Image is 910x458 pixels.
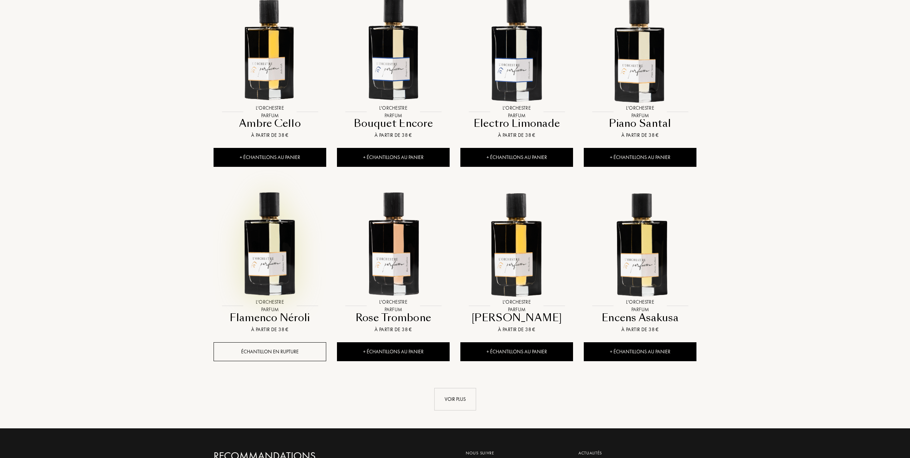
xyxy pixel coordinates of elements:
img: Thé Darbouka L'Orchestre Parfum [461,187,572,298]
div: + Échantillons au panier [337,148,450,167]
div: À partir de 38 € [463,326,570,333]
div: + Échantillons au panier [460,342,573,361]
img: Rose Trombone L'Orchestre Parfum [338,187,449,298]
div: + Échantillons au panier [337,342,450,361]
div: + Échantillons au panier [460,148,573,167]
div: Actualités [578,450,691,456]
a: Flamenco Néroli L'Orchestre ParfumL'Orchestre ParfumFlamenco NéroliÀ partir de 38 € [214,179,326,342]
div: À partir de 38 € [463,131,570,139]
div: À partir de 38 € [340,326,447,333]
img: Encens Asakusa L'Orchestre Parfum [584,187,696,298]
a: Rose Trombone L'Orchestre ParfumL'Orchestre ParfumRose TromboneÀ partir de 38 € [337,179,450,342]
div: À partir de 38 € [216,131,323,139]
a: Thé Darbouka L'Orchestre ParfumL'Orchestre Parfum[PERSON_NAME]À partir de 38 € [460,179,573,342]
a: Encens Asakusa L'Orchestre ParfumL'Orchestre ParfumEncens AsakusaÀ partir de 38 € [584,179,696,342]
div: Échantillon en rupture [214,342,326,361]
div: À partir de 38 € [587,131,694,139]
div: Voir plus [434,388,476,410]
div: À partir de 38 € [340,131,447,139]
div: + Échantillons au panier [584,148,696,167]
div: À partir de 38 € [587,326,694,333]
div: À partir de 38 € [216,326,323,333]
div: Nous suivre [466,450,568,456]
div: + Échantillons au panier [214,148,326,167]
div: + Échantillons au panier [584,342,696,361]
img: Flamenco Néroli L'Orchestre Parfum [214,187,326,298]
